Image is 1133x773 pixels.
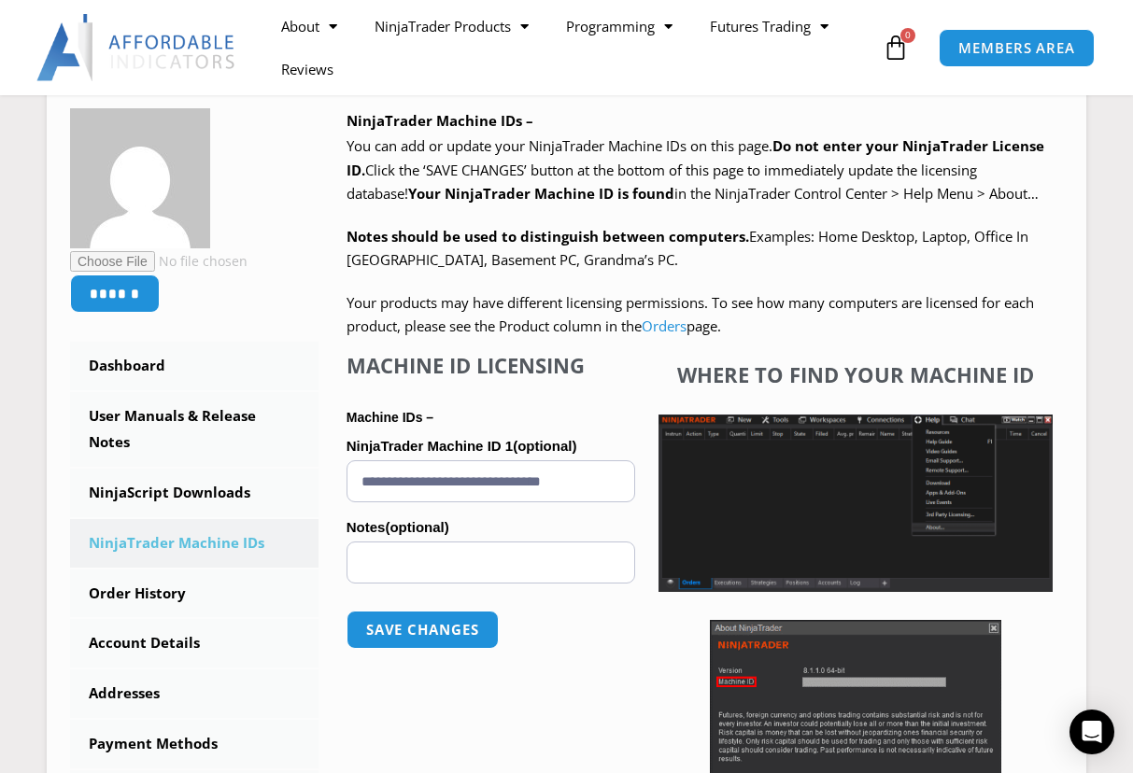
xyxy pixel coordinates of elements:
span: 0 [900,28,915,43]
img: a1dfe58a44d7d36647f3c0aa5a424f7ae205045e90ec0f39b4dd73553e44f651 [70,108,210,248]
a: Dashboard [70,342,319,390]
h4: Machine ID Licensing [347,353,635,377]
span: MEMBERS AREA [958,41,1075,55]
a: Account Details [70,619,319,668]
b: Do not enter your NinjaTrader License ID. [347,136,1044,179]
nav: Menu [262,5,879,91]
span: You can add or update your NinjaTrader Machine IDs on this page. [347,136,772,155]
a: NinjaTrader Machine IDs [70,519,319,568]
button: Save changes [347,611,499,649]
span: (optional) [513,438,576,454]
a: Programming [547,5,691,48]
a: User Manuals & Release Notes [70,392,319,467]
a: About [262,5,356,48]
a: Payment Methods [70,720,319,768]
strong: Your NinjaTrader Machine ID is found [408,184,674,203]
a: 0 [855,21,937,75]
a: Reviews [262,48,352,91]
img: Screenshot 2025-01-17 1155544 | Affordable Indicators – NinjaTrader [659,415,1053,592]
a: Order History [70,569,319,618]
a: NinjaTrader Products [356,5,547,48]
span: Examples: Home Desktop, Laptop, Office In [GEOGRAPHIC_DATA], Basement PC, Grandma’s PC. [347,227,1028,270]
label: NinjaTrader Machine ID 1 [347,432,635,460]
a: NinjaScript Downloads [70,469,319,517]
strong: Machine IDs – [347,410,433,425]
b: NinjaTrader Machine IDs – [347,111,533,130]
a: Orders [642,316,687,335]
span: Click the ‘SAVE CHANGES’ button at the bottom of this page to immediately update the licensing da... [347,161,1039,204]
h4: Where to find your Machine ID [659,362,1053,386]
img: LogoAI | Affordable Indicators – NinjaTrader [36,14,237,81]
span: Your products may have different licensing permissions. To see how many computers are licensed fo... [347,293,1034,336]
strong: Notes should be used to distinguish between computers. [347,227,749,246]
div: Open Intercom Messenger [1069,710,1114,754]
a: MEMBERS AREA [939,29,1095,67]
a: Addresses [70,669,319,718]
a: Futures Trading [691,5,847,48]
label: Notes [347,513,635,541]
span: (optional) [385,519,448,535]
